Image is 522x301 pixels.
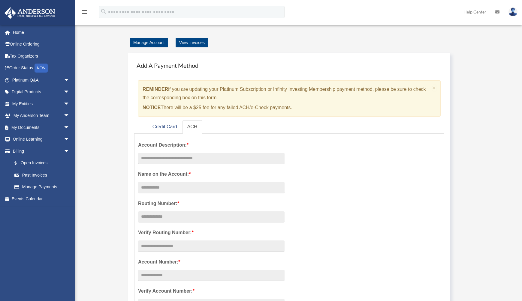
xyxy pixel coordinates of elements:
div: NEW [35,64,48,73]
a: Past Invoices [8,169,79,181]
a: Credit Card [148,120,182,134]
span: arrow_drop_down [64,110,76,122]
label: Verify Routing Number: [138,228,285,237]
span: arrow_drop_down [64,145,76,157]
p: There will be a $25 fee for any failed ACH/e-Check payments. [143,103,430,112]
a: Events Calendar [4,193,79,205]
label: Name on the Account: [138,170,285,178]
a: menu [81,10,88,16]
a: Home [4,26,79,38]
a: My Anderson Teamarrow_drop_down [4,110,79,122]
a: Manage Payments [8,181,76,193]
div: if you are updating your Platinum Subscription or Infinity Investing Membership payment method, p... [138,80,441,117]
a: My Entitiesarrow_drop_down [4,98,79,110]
a: View Invoices [176,38,208,47]
strong: REMINDER [143,87,168,92]
i: search [100,8,107,15]
span: arrow_drop_down [64,74,76,86]
label: Routing Number: [138,199,285,208]
label: Account Number: [138,258,285,266]
span: arrow_drop_down [64,98,76,110]
a: Order StatusNEW [4,62,79,74]
a: Manage Account [130,38,168,47]
a: Tax Organizers [4,50,79,62]
a: ACH [183,120,202,134]
button: Close [432,85,436,91]
a: My Documentsarrow_drop_down [4,121,79,133]
span: × [432,84,436,91]
label: Verify Account Number: [138,287,285,295]
i: menu [81,8,88,16]
label: Account Description: [138,141,285,149]
a: Platinum Q&Aarrow_drop_down [4,74,79,86]
img: User Pic [508,7,517,16]
a: Billingarrow_drop_down [4,145,79,157]
a: Online Learningarrow_drop_down [4,133,79,145]
a: $Open Invoices [8,157,79,169]
strong: NOTICE [143,105,161,110]
span: $ [18,159,21,167]
span: arrow_drop_down [64,86,76,98]
a: Online Ordering [4,38,79,50]
span: arrow_drop_down [64,121,76,134]
a: Digital Productsarrow_drop_down [4,86,79,98]
h4: Add A Payment Method [134,59,444,72]
span: arrow_drop_down [64,133,76,146]
img: Anderson Advisors Platinum Portal [3,7,57,19]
